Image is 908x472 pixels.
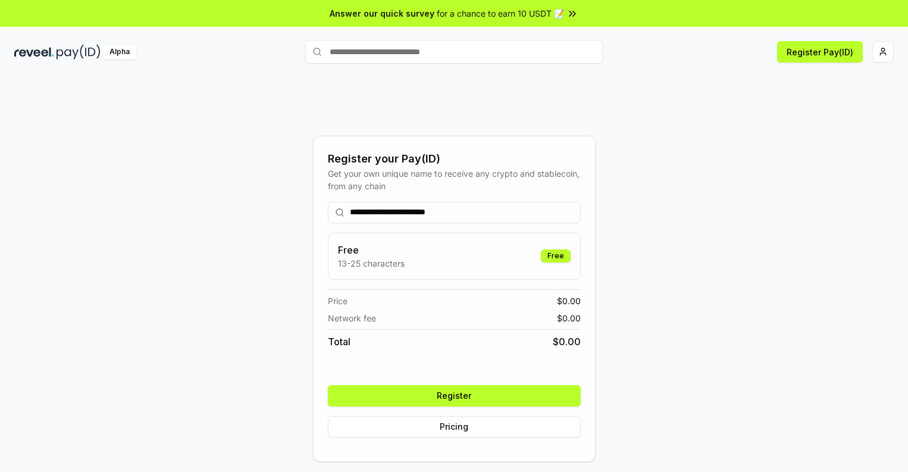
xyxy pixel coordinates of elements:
[338,243,405,257] h3: Free
[553,335,581,349] span: $ 0.00
[103,45,136,60] div: Alpha
[330,7,434,20] span: Answer our quick survey
[57,45,101,60] img: pay_id
[557,295,581,307] span: $ 0.00
[328,385,581,407] button: Register
[328,295,347,307] span: Price
[328,416,581,437] button: Pricing
[328,167,581,192] div: Get your own unique name to receive any crypto and stablecoin, from any chain
[557,312,581,324] span: $ 0.00
[328,312,376,324] span: Network fee
[541,249,571,262] div: Free
[328,335,350,349] span: Total
[338,257,405,270] p: 13-25 characters
[437,7,564,20] span: for a chance to earn 10 USDT 📝
[777,41,863,62] button: Register Pay(ID)
[328,151,581,167] div: Register your Pay(ID)
[14,45,54,60] img: reveel_dark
